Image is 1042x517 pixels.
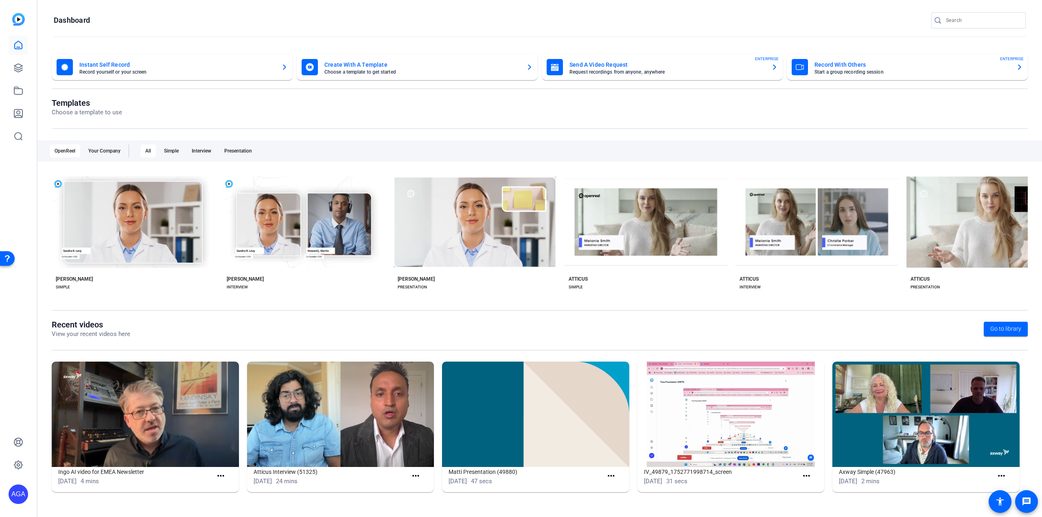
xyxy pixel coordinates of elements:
div: [PERSON_NAME] [398,276,435,282]
div: SIMPLE [569,284,583,290]
input: Search [946,15,1019,25]
div: All [140,144,156,157]
h1: IV_49879_1752771998714_screen [644,467,798,477]
div: [PERSON_NAME] [227,276,264,282]
p: View your recent videos here [52,329,130,339]
h1: Matti Presentation (49880) [449,467,603,477]
div: INTERVIEW [740,284,761,290]
mat-card-title: Send A Video Request [569,60,765,70]
div: [PERSON_NAME] [56,276,93,282]
button: Create With A TemplateChoose a template to get started [297,54,538,80]
mat-card-title: Instant Self Record [79,60,275,70]
img: Ingo AI video for EMEA Newsletter [52,362,239,467]
div: SIMPLE [56,284,70,290]
div: PRESENTATION [911,284,940,290]
button: Instant Self RecordRecord yourself or your screen [52,54,293,80]
span: [DATE] [644,478,662,485]
div: ATTICUS [740,276,759,282]
img: IV_49879_1752771998714_screen [637,362,825,467]
mat-icon: more_horiz [606,471,616,481]
mat-icon: message [1022,497,1031,506]
img: Atticus Interview (51325) [247,362,434,467]
a: Go to library [984,322,1028,336]
mat-card-subtitle: Request recordings from anyone, anywhere [569,70,765,74]
span: [DATE] [58,478,77,485]
p: Choose a template to use [52,108,122,117]
mat-card-title: Create With A Template [324,60,520,70]
div: Interview [187,144,216,157]
button: Record With OthersStart a group recording sessionENTERPRISE [787,54,1028,80]
mat-icon: more_horiz [996,471,1007,481]
span: 4 mins [81,478,99,485]
mat-card-subtitle: Start a group recording session [814,70,1010,74]
div: Presentation [219,144,257,157]
span: [DATE] [839,478,857,485]
span: 47 secs [471,478,492,485]
span: ENTERPRISE [755,56,779,62]
img: blue-gradient.svg [12,13,25,26]
div: INTERVIEW [227,284,248,290]
mat-card-subtitle: Choose a template to get started [324,70,520,74]
img: Axway Simple (47963) [832,362,1020,467]
mat-icon: accessibility [995,497,1005,506]
h1: Templates [52,98,122,108]
span: 2 mins [861,478,880,485]
div: PRESENTATION [398,284,427,290]
h1: Dashboard [54,15,90,25]
span: Go to library [990,325,1021,333]
span: ENTERPRISE [1000,56,1024,62]
mat-card-title: Record With Others [814,60,1010,70]
h1: Recent videos [52,320,130,329]
h1: Axway Simple (47963) [839,467,993,477]
div: ATTICUS [569,276,588,282]
div: OpenReel [50,144,80,157]
mat-icon: more_horiz [411,471,421,481]
span: 31 secs [666,478,687,485]
span: [DATE] [449,478,467,485]
div: Simple [159,144,184,157]
img: Matti Presentation (49880) [442,362,629,467]
span: [DATE] [254,478,272,485]
div: Your Company [83,144,125,157]
span: 24 mins [276,478,298,485]
div: ATTICUS [911,276,930,282]
div: AGA [9,484,28,504]
h1: Ingo AI video for EMEA Newsletter [58,467,212,477]
button: Send A Video RequestRequest recordings from anyone, anywhereENTERPRISE [542,54,783,80]
h1: Atticus Interview (51325) [254,467,408,477]
mat-icon: more_horiz [801,471,812,481]
mat-card-subtitle: Record yourself or your screen [79,70,275,74]
mat-icon: more_horiz [216,471,226,481]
